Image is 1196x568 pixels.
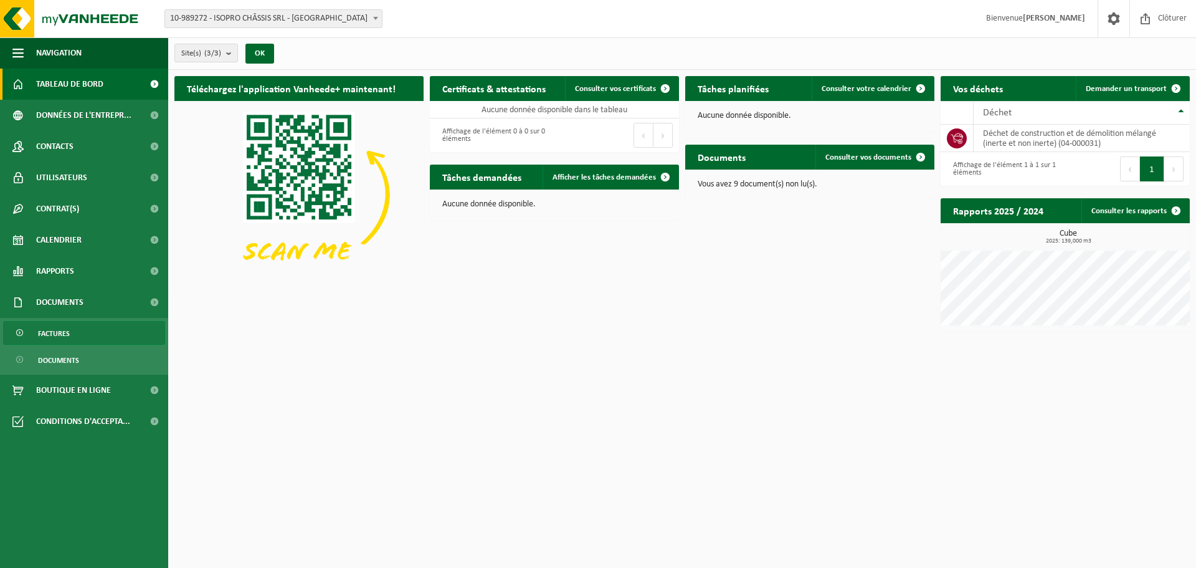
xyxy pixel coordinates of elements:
[941,76,1015,100] h2: Vos déchets
[36,256,74,287] span: Rapports
[36,193,79,224] span: Contrat(s)
[174,76,408,100] h2: Téléchargez l'application Vanheede+ maintenant!
[36,100,131,131] span: Données de l'entrepr...
[553,173,656,181] span: Afficher les tâches demandées
[436,122,548,149] div: Affichage de l'élément 0 à 0 sur 0 éléments
[1023,14,1085,23] strong: [PERSON_NAME]
[36,131,74,162] span: Contacts
[634,123,653,148] button: Previous
[430,165,534,189] h2: Tâches demandées
[430,76,558,100] h2: Certificats & attestations
[430,101,679,118] td: Aucune donnée disponible dans le tableau
[204,49,221,57] count: (3/3)
[245,44,274,64] button: OK
[575,85,656,93] span: Consulter vos certificats
[164,9,382,28] span: 10-989272 - ISOPRO CHÂSSIS SRL - MONT-SUR-MARCHIENNE
[36,37,82,69] span: Navigation
[165,10,382,27] span: 10-989272 - ISOPRO CHÂSSIS SRL - MONT-SUR-MARCHIENNE
[947,229,1190,244] h3: Cube
[174,101,424,288] img: Download de VHEPlus App
[543,165,678,190] a: Afficher les tâches demandées
[1140,156,1164,181] button: 1
[1164,156,1184,181] button: Next
[947,238,1190,244] span: 2025: 139,000 m3
[685,76,781,100] h2: Tâches planifiées
[36,69,103,100] span: Tableau de bord
[1086,85,1167,93] span: Demander un transport
[815,145,933,170] a: Consulter vos documents
[36,162,87,193] span: Utilisateurs
[698,180,922,189] p: Vous avez 9 document(s) non lu(s).
[947,155,1059,183] div: Affichage de l'élément 1 à 1 sur 1 éléments
[442,200,667,209] p: Aucune donnée disponible.
[653,123,673,148] button: Next
[174,44,238,62] button: Site(s)(3/3)
[1081,198,1189,223] a: Consulter les rapports
[36,406,130,437] span: Conditions d'accepta...
[36,375,111,406] span: Boutique en ligne
[36,224,82,256] span: Calendrier
[825,153,911,161] span: Consulter vos documents
[1076,76,1189,101] a: Demander un transport
[3,348,165,372] a: Documents
[812,76,933,101] a: Consulter votre calendrier
[36,287,83,318] span: Documents
[565,76,678,101] a: Consulter vos certificats
[181,44,221,63] span: Site(s)
[685,145,758,169] h2: Documents
[822,85,911,93] span: Consulter votre calendrier
[1120,156,1140,181] button: Previous
[38,349,79,372] span: Documents
[698,112,922,120] p: Aucune donnée disponible.
[38,322,70,345] span: Factures
[983,108,1012,118] span: Déchet
[941,198,1056,223] h2: Rapports 2025 / 2024
[974,125,1190,152] td: déchet de construction et de démolition mélangé (inerte et non inerte) (04-000031)
[3,321,165,345] a: Factures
